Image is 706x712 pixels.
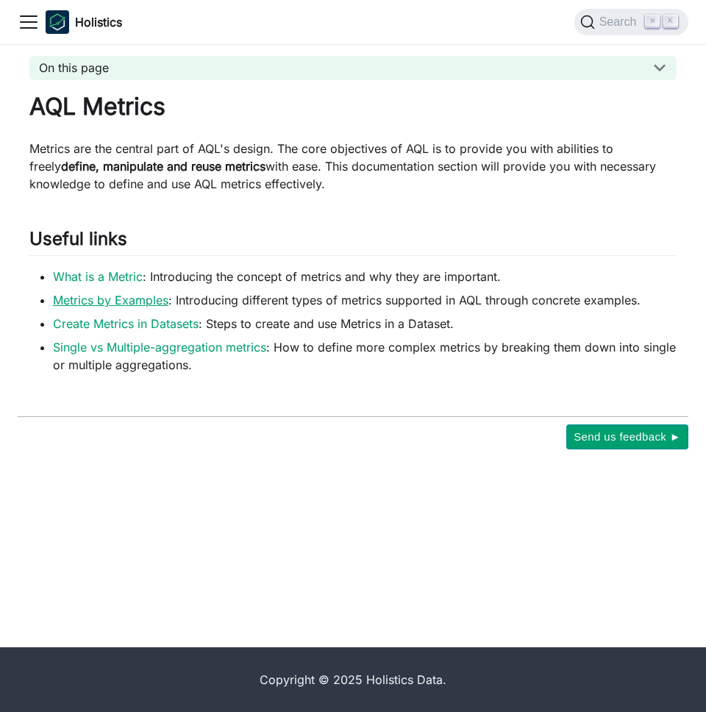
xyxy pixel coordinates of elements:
[29,140,677,193] p: Metrics are the central part of AQL's design. The core objectives of AQL is to provide you with a...
[29,92,677,121] h1: AQL Metrics
[29,56,677,80] button: On this page
[75,13,122,31] b: Holistics
[18,11,40,33] button: Toggle navigation bar
[29,228,677,256] h2: Useful links
[53,338,677,374] li: : How to define more complex metrics by breaking them down into single or multiple aggregations.
[18,671,688,688] div: Copyright © 2025 Holistics Data.
[53,268,677,285] li: : Introducing the concept of metrics and why they are important.
[595,15,646,29] span: Search
[645,15,660,28] kbd: ⌘
[574,9,688,35] button: Search (Command+K)
[53,269,143,284] a: What is a Metric
[53,340,266,355] a: Single vs Multiple-aggregation metrics
[53,291,677,309] li: : Introducing different types of metrics supported in AQL through concrete examples.
[46,10,69,34] img: Holistics
[61,159,265,174] strong: define, manipulate and reuse metrics
[53,293,168,307] a: Metrics by Examples
[53,315,677,332] li: : Steps to create and use Metrics in a Dataset.
[663,15,678,28] kbd: K
[53,316,199,331] a: Create Metrics in Datasets
[46,10,122,34] a: HolisticsHolistics
[574,427,681,446] span: Send us feedback ►
[566,424,688,449] button: Send us feedback ►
